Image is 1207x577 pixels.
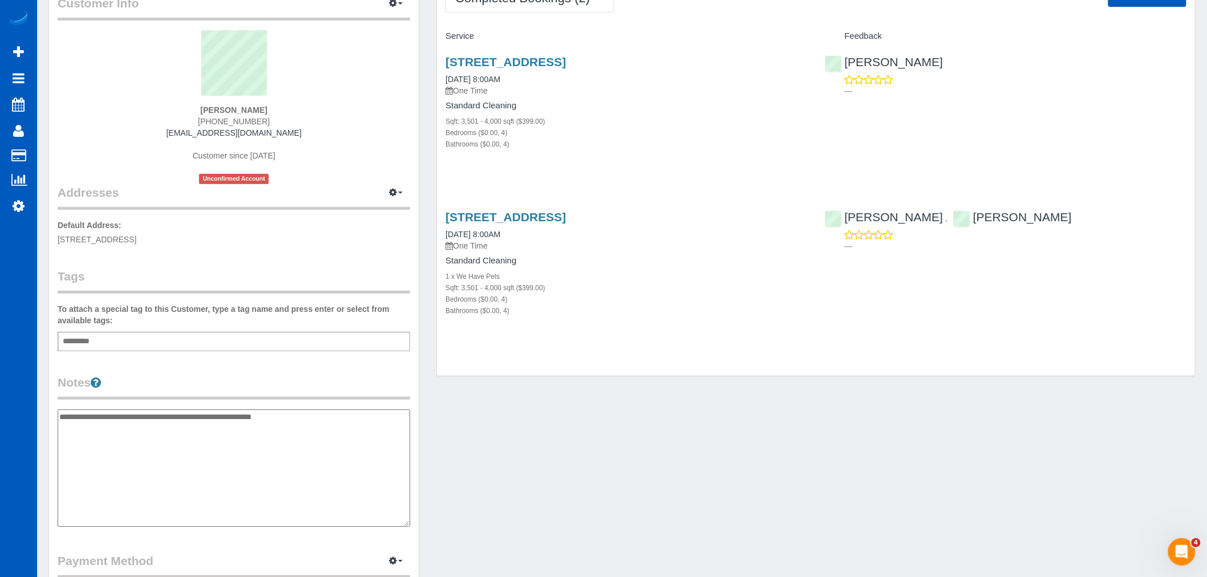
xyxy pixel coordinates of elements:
small: Bathrooms ($0.00, 4) [445,307,509,315]
a: [PERSON_NAME] [825,55,943,68]
small: Sqft: 3,501 - 4,000 sqft ($399.00) [445,117,545,125]
a: [EMAIL_ADDRESS][DOMAIN_NAME] [167,128,302,137]
iframe: Intercom live chat [1168,538,1196,566]
small: Bedrooms ($0.00, 4) [445,129,507,137]
strong: [PERSON_NAME] [200,105,267,115]
label: To attach a special tag to this Customer, type a tag name and press enter or select from availabl... [58,303,410,326]
small: Bathrooms ($0.00, 4) [445,140,509,148]
p: --- [845,241,1186,252]
a: [DATE] 8:00AM [445,75,500,84]
p: One Time [445,240,807,251]
a: [STREET_ADDRESS] [445,55,566,68]
h4: Standard Cleaning [445,101,807,111]
h4: Standard Cleaning [445,256,807,266]
label: Default Address: [58,220,121,231]
p: --- [845,86,1186,97]
a: [STREET_ADDRESS] [445,210,566,224]
a: [PERSON_NAME] [953,210,1072,224]
span: Unconfirmed Account [199,174,269,184]
h4: Feedback [825,31,1186,41]
legend: Tags [58,268,410,294]
span: 4 [1192,538,1201,547]
span: [STREET_ADDRESS] [58,235,136,244]
span: , [945,214,947,223]
p: One Time [445,85,807,96]
a: [DATE] 8:00AM [445,230,500,239]
span: Customer since [DATE] [193,151,276,160]
small: Sqft: 3,501 - 4,000 sqft ($399.00) [445,284,545,292]
span: [PHONE_NUMBER] [198,117,270,126]
h4: Service [445,31,807,41]
img: Automaid Logo [7,11,30,27]
small: Bedrooms ($0.00, 4) [445,295,507,303]
legend: Notes [58,374,410,400]
small: 1 x We Have Pets [445,273,500,281]
a: [PERSON_NAME] [825,210,943,224]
